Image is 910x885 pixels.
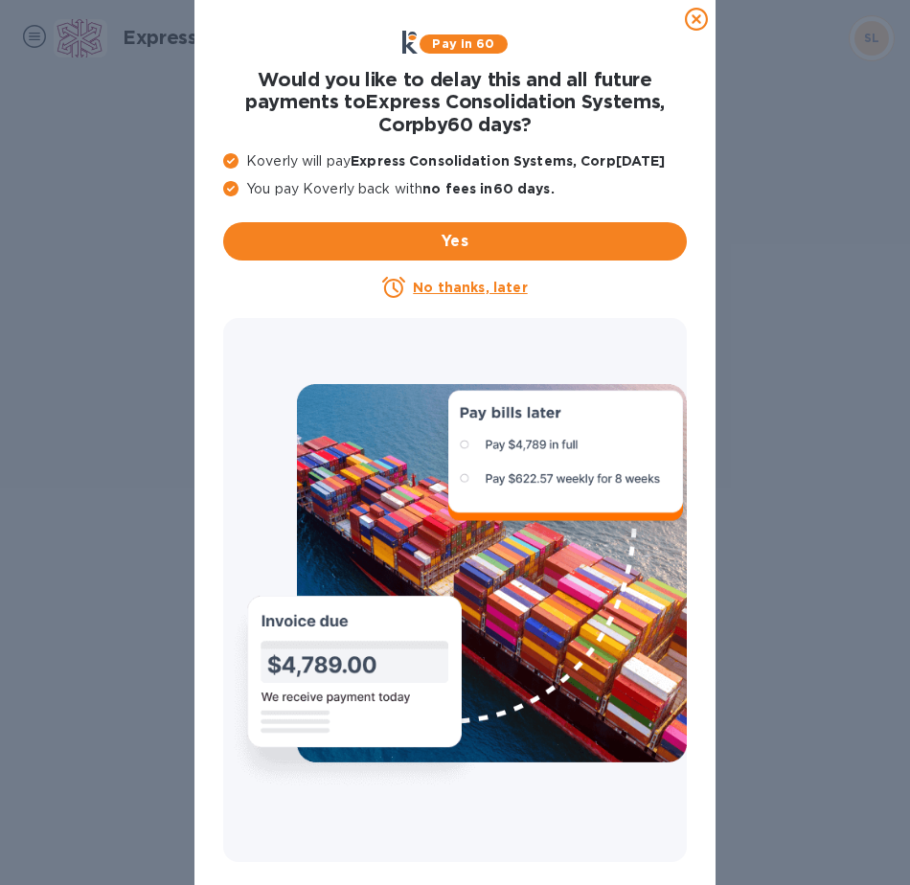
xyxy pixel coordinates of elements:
span: Yes [239,230,671,253]
u: No thanks, later [413,280,527,295]
h1: Would you like to delay this and all future payments to Express Consolidation Systems, Corp by 60... [223,69,687,136]
p: Koverly will pay [223,151,687,171]
p: You pay Koverly back with [223,179,687,199]
button: Yes [223,222,687,261]
b: no fees in 60 days . [422,181,554,196]
b: Express Consolidation Systems, Corp [DATE] [351,153,665,169]
b: Pay in 60 [432,36,494,51]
